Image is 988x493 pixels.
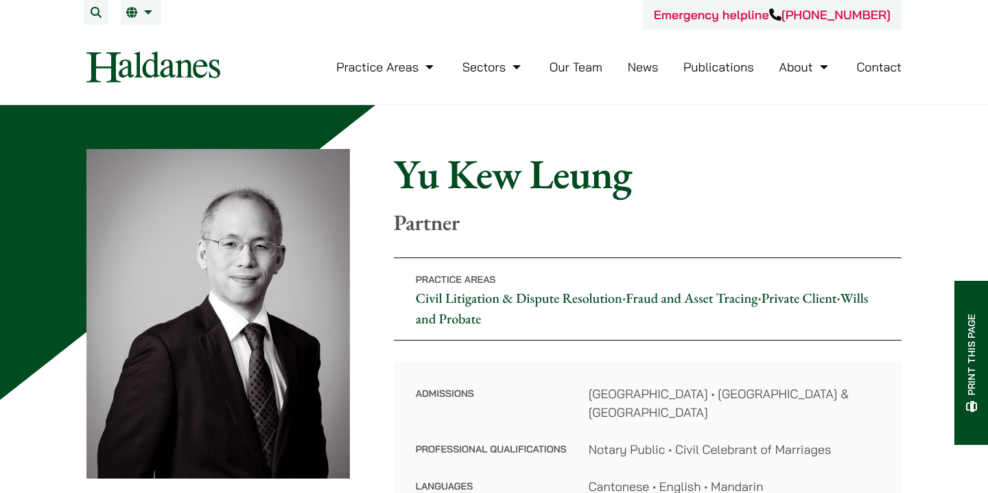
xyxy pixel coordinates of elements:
a: Practice Areas [336,59,437,75]
h1: Yu Kew Leung [394,149,902,198]
dt: Admissions [416,385,567,440]
dd: Notary Public • Civil Celebrant of Marriages [589,440,880,459]
a: About [779,59,831,75]
a: Publications [683,59,754,75]
p: • • • [394,257,902,341]
img: Logo of Haldanes [86,51,220,82]
a: Civil Litigation & Dispute Resolution [416,289,622,307]
span: Practice Areas [416,273,496,286]
dd: [GEOGRAPHIC_DATA] • [GEOGRAPHIC_DATA] & [GEOGRAPHIC_DATA] [589,385,880,422]
a: Fraud and Asset Tracing [626,289,757,307]
a: Our Team [550,59,602,75]
a: Private Client [762,289,837,307]
a: EN [126,7,156,18]
a: News [628,59,659,75]
a: Contact [856,59,902,75]
dt: Professional Qualifications [416,440,567,477]
a: Wills and Probate [416,289,869,328]
a: Emergency helpline[PHONE_NUMBER] [654,7,891,23]
a: Sectors [462,59,524,75]
p: Partner [394,209,902,236]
